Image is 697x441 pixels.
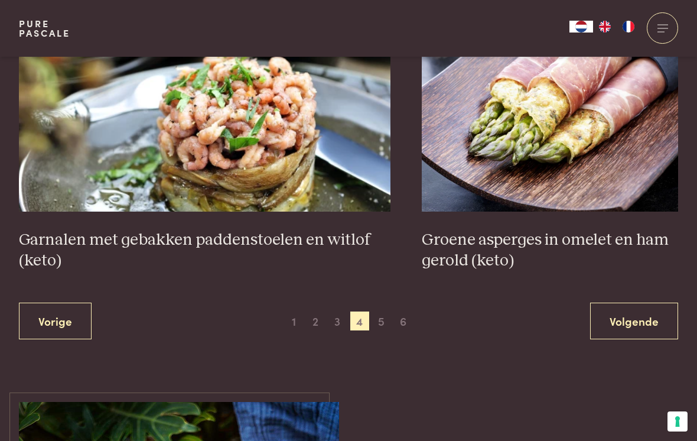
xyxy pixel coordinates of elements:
[667,411,688,432] button: Uw voorkeuren voor toestemming voor trackingtechnologieën
[372,312,391,330] span: 5
[593,21,617,33] a: EN
[569,21,593,33] a: NL
[350,312,369,330] span: 4
[617,21,640,33] a: FR
[306,312,325,330] span: 2
[19,230,390,271] h3: Garnalen met gebakken paddenstoelen en witlof (keto)
[569,21,593,33] div: Language
[19,19,70,38] a: PurePascale
[590,303,678,340] a: Volgende
[593,21,640,33] ul: Language list
[328,312,347,330] span: 3
[422,230,678,271] h3: Groene asperges in omelet en ham gerold (keto)
[19,303,92,340] a: Vorige
[284,312,303,330] span: 1
[569,21,640,33] aside: Language selected: Nederlands
[394,312,413,330] span: 6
